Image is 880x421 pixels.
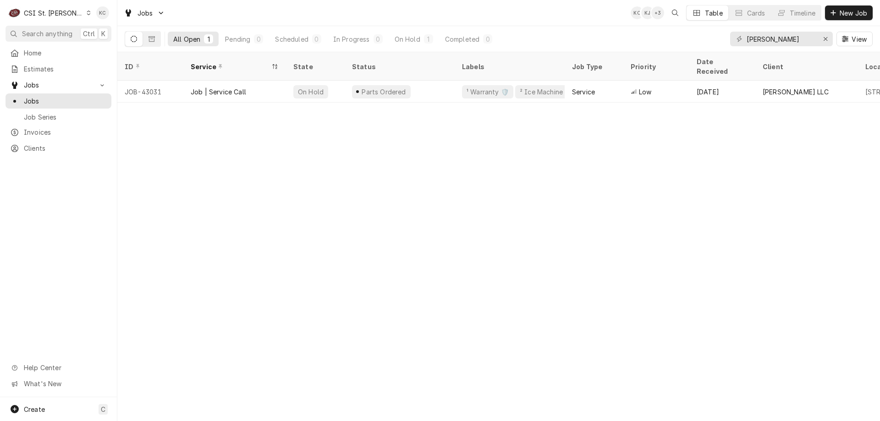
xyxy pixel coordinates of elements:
[445,34,479,44] div: Completed
[191,62,269,71] div: Service
[462,62,557,71] div: Labels
[485,34,490,44] div: 0
[117,81,183,103] div: JOB-43031
[24,80,93,90] span: Jobs
[5,141,111,156] a: Clients
[747,8,765,18] div: Cards
[24,405,45,413] span: Create
[572,62,616,71] div: Job Type
[5,109,111,125] a: Job Series
[375,34,381,44] div: 0
[697,57,746,76] div: Date Received
[24,379,106,388] span: What's New
[651,6,664,19] div: + 3
[101,405,105,414] span: C
[641,6,654,19] div: KJ
[120,5,169,21] a: Go to Jobs
[825,5,873,20] button: New Job
[5,45,111,60] a: Home
[8,6,21,19] div: C
[24,96,107,106] span: Jobs
[24,112,107,122] span: Job Series
[256,34,261,44] div: 0
[5,77,111,93] a: Go to Jobs
[519,87,573,97] div: ² Ice Machine 🧊
[631,6,643,19] div: Kelly Christen's Avatar
[22,29,72,38] span: Search anything
[96,6,109,19] div: KC
[395,34,420,44] div: On Hold
[639,87,651,97] span: Low
[101,29,105,38] span: K
[631,62,680,71] div: Priority
[293,62,337,71] div: State
[24,48,107,58] span: Home
[352,62,445,71] div: Status
[24,8,83,18] div: CSI St. [PERSON_NAME]
[125,62,174,71] div: ID
[5,61,111,77] a: Estimates
[225,34,250,44] div: Pending
[5,360,111,375] a: Go to Help Center
[5,125,111,140] a: Invoices
[275,34,308,44] div: Scheduled
[572,87,595,97] div: Service
[426,34,431,44] div: 1
[24,143,107,153] span: Clients
[747,32,815,46] input: Keyword search
[818,32,833,46] button: Erase input
[668,5,682,20] button: Open search
[836,32,873,46] button: View
[24,127,107,137] span: Invoices
[790,8,815,18] div: Timeline
[8,6,21,19] div: CSI St. Louis's Avatar
[705,8,723,18] div: Table
[206,34,211,44] div: 1
[5,376,111,391] a: Go to What's New
[83,29,95,38] span: Ctrl
[631,6,643,19] div: KC
[96,6,109,19] div: Kelly Christen's Avatar
[5,26,111,42] button: Search anythingCtrlK
[763,87,829,97] div: [PERSON_NAME] LLC
[466,87,510,97] div: ¹ Warranty 🛡️
[5,93,111,109] a: Jobs
[689,81,755,103] div: [DATE]
[297,87,324,97] div: On Hold
[24,363,106,372] span: Help Center
[173,34,200,44] div: All Open
[838,8,869,18] span: New Job
[24,64,107,74] span: Estimates
[191,87,246,97] div: Job | Service Call
[137,8,153,18] span: Jobs
[361,87,407,97] div: Parts Ordered
[333,34,370,44] div: In Progress
[314,34,319,44] div: 0
[641,6,654,19] div: Ken Jiricek's Avatar
[850,34,869,44] span: View
[763,62,849,71] div: Client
